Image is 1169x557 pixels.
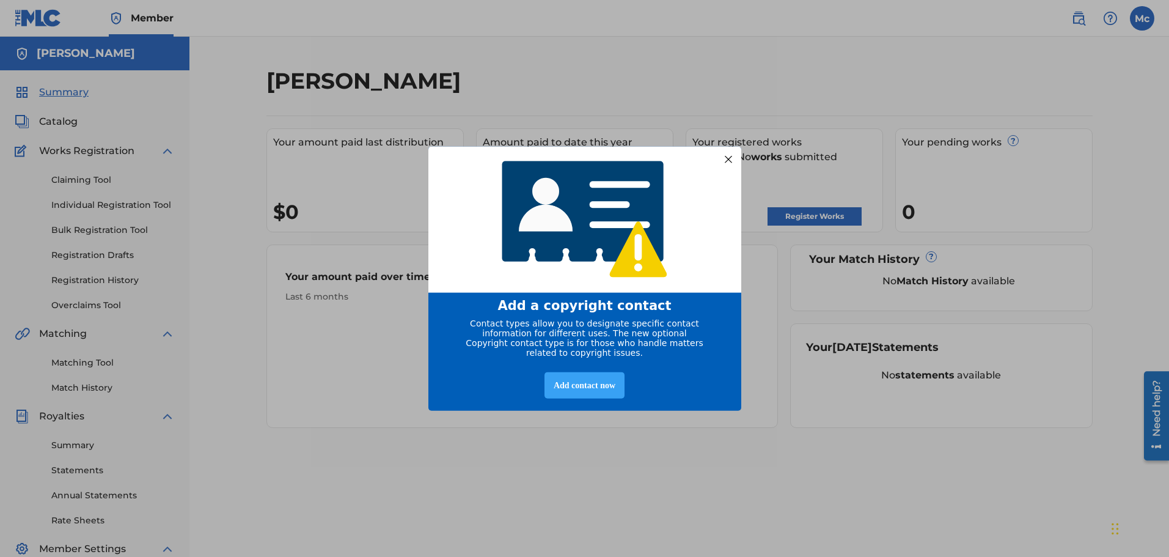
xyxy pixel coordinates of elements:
[494,152,676,287] img: 4768233920565408.png
[444,298,726,313] div: Add a copyright contact
[13,13,30,70] div: Need help?
[466,319,703,358] span: Contact types allow you to designate specific contact information for different uses. The new opt...
[544,372,625,399] div: Add contact now
[9,4,34,94] div: Open Resource Center
[428,146,741,411] div: entering modal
